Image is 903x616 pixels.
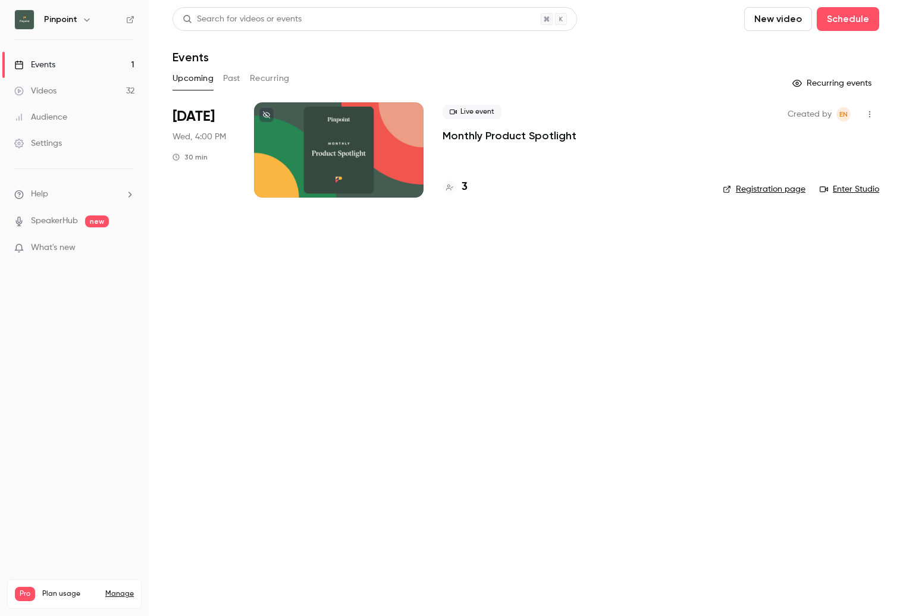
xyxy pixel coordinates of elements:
[443,179,468,195] a: 3
[839,107,848,121] span: EN
[173,131,226,143] span: Wed, 4:00 PM
[31,215,78,227] a: SpeakerHub
[723,183,805,195] a: Registration page
[787,74,879,93] button: Recurring events
[173,102,235,198] div: Sep 17 Wed, 4:00 PM (Europe/London)
[15,587,35,601] span: Pro
[44,14,77,26] h6: Pinpoint
[744,7,812,31] button: New video
[173,69,214,88] button: Upcoming
[14,59,55,71] div: Events
[31,242,76,254] span: What's new
[250,69,290,88] button: Recurring
[14,137,62,149] div: Settings
[173,152,208,162] div: 30 min
[820,183,879,195] a: Enter Studio
[85,215,109,227] span: new
[183,13,302,26] div: Search for videos or events
[31,188,48,201] span: Help
[443,105,501,119] span: Live event
[14,111,67,123] div: Audience
[105,589,134,599] a: Manage
[462,179,468,195] h4: 3
[223,69,240,88] button: Past
[14,188,134,201] li: help-dropdown-opener
[173,50,209,64] h1: Events
[443,129,576,143] a: Monthly Product Spotlight
[14,85,57,97] div: Videos
[836,107,851,121] span: Emily Newton-Smith
[788,107,832,121] span: Created by
[173,107,215,126] span: [DATE]
[42,589,98,599] span: Plan usage
[817,7,879,31] button: Schedule
[15,10,34,29] img: Pinpoint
